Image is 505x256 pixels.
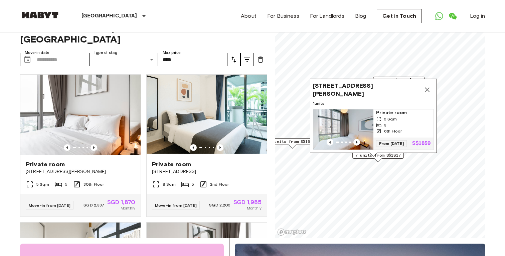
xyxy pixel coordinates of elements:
[376,140,407,147] span: From [DATE]
[64,144,70,151] button: Previous image
[327,139,333,146] button: Previous image
[384,116,397,122] span: 5 Sqm
[433,9,446,23] a: Open WhatsApp
[163,50,181,56] label: Max price
[267,138,318,149] div: Map marker
[267,12,299,20] a: For Business
[29,203,70,208] span: Move-in from [DATE]
[83,181,104,187] span: 30th Floor
[192,181,194,187] span: 5
[277,228,307,236] a: Mapbox logo
[94,50,117,56] label: Type of stay
[121,205,135,211] span: Monthly
[20,74,141,217] a: Marketing picture of unit SG-01-113-001-05Previous imagePrevious imagePrivate room[STREET_ADDRESS...
[21,53,34,66] button: Choose date
[240,53,254,66] button: tune
[373,77,425,87] div: Map marker
[20,75,141,155] img: Marketing picture of unit SG-01-113-001-05
[352,152,404,162] div: Map marker
[65,181,67,187] span: 5
[412,141,431,146] p: S$1859
[384,128,402,134] span: 6th Floor
[81,12,137,20] p: [GEOGRAPHIC_DATA]
[355,12,366,20] a: Blog
[83,202,104,208] span: SGD 2,337
[163,181,176,187] span: 8 Sqm
[313,82,420,98] span: [STREET_ADDRESS][PERSON_NAME]
[210,181,229,187] span: 2nd Floor
[353,139,360,146] button: Previous image
[313,109,373,150] img: Marketing picture of unit SG-01-117-001-03
[376,109,431,116] span: Private room
[377,9,422,23] a: Get in Touch
[152,160,191,168] span: Private room
[209,202,230,208] span: SGD 2,205
[152,168,262,175] span: [STREET_ADDRESS]
[241,12,257,20] a: About
[20,22,267,45] span: Private rooms and apartments for rent in [GEOGRAPHIC_DATA]
[310,79,437,157] div: Map marker
[155,203,197,208] span: Move-in from [DATE]
[190,144,197,151] button: Previous image
[313,100,434,106] span: 1 units
[36,181,49,187] span: 5 Sqm
[107,199,135,205] span: SGD 1,870
[217,144,223,151] button: Previous image
[26,168,135,175] span: [STREET_ADDRESS][PERSON_NAME]
[227,53,240,66] button: tune
[446,9,459,23] a: Open WeChat
[91,144,97,151] button: Previous image
[146,74,267,217] a: Marketing picture of unit SG-01-083-001-005Previous imagePrevious imagePrivate room[STREET_ADDRES...
[470,12,485,20] a: Log in
[26,160,65,168] span: Private room
[25,50,49,56] label: Move-in date
[313,109,434,150] a: Marketing picture of unit SG-01-117-001-03Previous imagePrevious imagePrivate room5 Sqm36th Floor...
[310,12,344,20] a: For Landlords
[233,199,262,205] span: SGD 1,985
[275,14,485,238] canvas: Map
[20,12,60,18] img: Habyt
[376,77,422,83] span: 1 units from S$1418
[247,205,262,211] span: Monthly
[147,75,267,155] img: Marketing picture of unit SG-01-083-001-005
[270,139,315,145] span: 1 units from S$1985
[384,122,386,128] span: 3
[254,53,267,66] button: tune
